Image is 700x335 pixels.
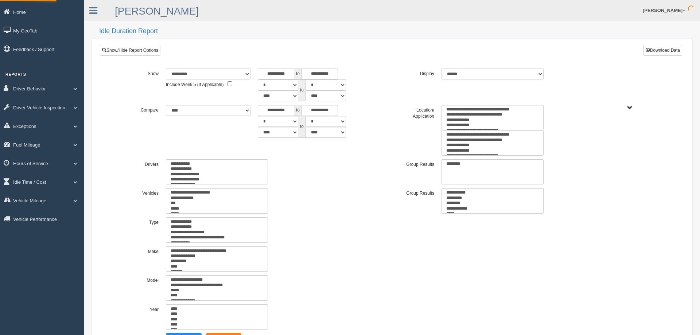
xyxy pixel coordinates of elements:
label: Group Results [392,159,438,168]
label: Location/ Application [392,105,438,120]
button: Download Data [643,45,682,56]
span: to [294,105,302,116]
label: Make [116,246,162,255]
label: Type [116,217,162,226]
span: to [298,79,306,101]
label: Compare [116,105,162,114]
label: Drivers [116,159,162,168]
span: to [294,69,302,79]
label: Show [116,69,162,77]
label: Year [116,304,162,313]
label: Display [392,69,438,77]
label: Group Results [392,188,438,197]
label: Vehicles [116,188,162,197]
a: Show/Hide Report Options [100,45,160,56]
label: Include Week 5 (If Applicable) [166,79,224,88]
label: Model [116,275,162,284]
span: to [298,116,306,138]
a: [PERSON_NAME] [115,5,199,17]
h2: Idle Duration Report [99,28,693,35]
